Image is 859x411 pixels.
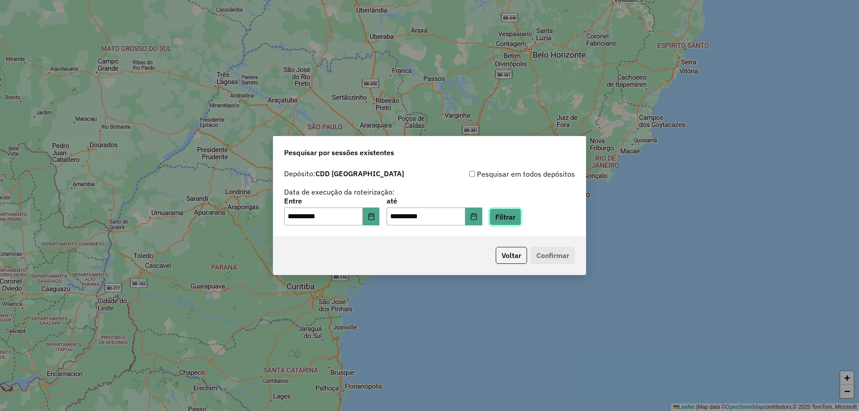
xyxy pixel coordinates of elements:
[284,168,404,179] label: Depósito:
[284,186,395,197] label: Data de execução da roteirização:
[363,208,380,225] button: Choose Date
[284,195,379,206] label: Entre
[284,147,394,158] span: Pesquisar por sessões existentes
[387,195,482,206] label: até
[465,208,482,225] button: Choose Date
[429,169,575,179] div: Pesquisar em todos depósitos
[489,208,521,225] button: Filtrar
[496,247,527,264] button: Voltar
[315,169,404,178] strong: CDD [GEOGRAPHIC_DATA]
